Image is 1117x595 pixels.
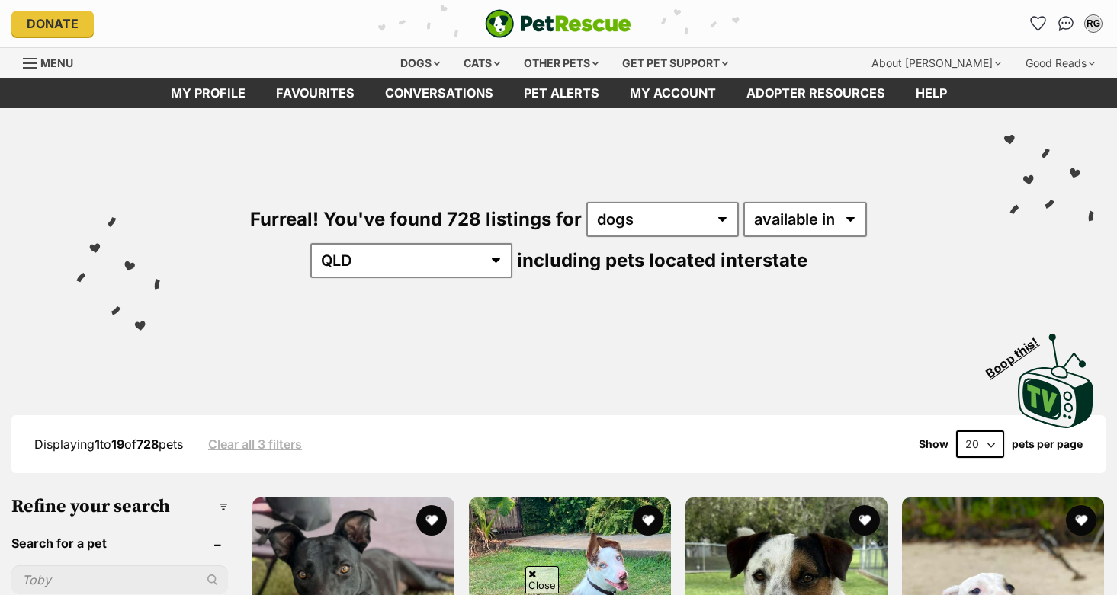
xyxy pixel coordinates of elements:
[1066,505,1096,536] button: favourite
[40,56,73,69] span: Menu
[525,566,559,593] span: Close
[1015,48,1106,78] div: Good Reads
[156,78,261,108] a: My profile
[370,78,509,108] a: conversations
[11,11,94,37] a: Donate
[485,9,631,38] a: PetRescue
[261,78,370,108] a: Favourites
[1026,11,1051,36] a: Favourites
[615,78,731,108] a: My account
[416,505,447,536] button: favourite
[984,325,1054,380] span: Boop this!
[390,48,451,78] div: Dogs
[517,249,807,271] span: including pets located interstate
[1058,16,1074,31] img: chat-41dd97257d64d25036548639549fe6c8038ab92f7586957e7f3b1b290dea8141.svg
[633,505,663,536] button: favourite
[453,48,511,78] div: Cats
[513,48,609,78] div: Other pets
[1081,11,1106,36] button: My account
[1026,11,1106,36] ul: Account quick links
[1054,11,1078,36] a: Conversations
[731,78,900,108] a: Adopter resources
[1018,334,1094,428] img: PetRescue TV logo
[23,48,84,75] a: Menu
[849,505,880,536] button: favourite
[250,208,582,230] span: Furreal! You've found 728 listings for
[1012,438,1083,450] label: pets per page
[611,48,739,78] div: Get pet support
[11,565,228,594] input: Toby
[1018,320,1094,431] a: Boop this!
[11,536,228,550] header: Search for a pet
[111,437,124,452] strong: 19
[34,437,183,452] span: Displaying to of pets
[95,437,100,452] strong: 1
[11,496,228,517] h3: Refine your search
[485,9,631,38] img: logo-e224e6f780fb5917bec1dbf3a21bbac754714ae5b6737aabdf751b685950b380.svg
[208,437,302,451] a: Clear all 3 filters
[136,437,159,452] strong: 728
[900,78,962,108] a: Help
[1086,16,1101,31] div: RG
[919,438,948,450] span: Show
[509,78,615,108] a: Pet alerts
[861,48,1012,78] div: About [PERSON_NAME]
